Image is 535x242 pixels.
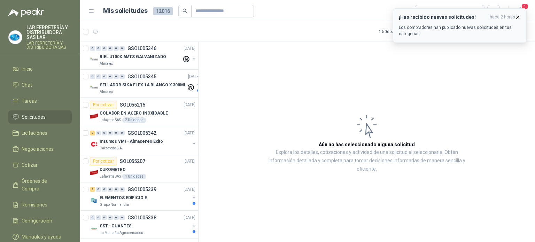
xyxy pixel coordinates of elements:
[100,54,166,60] p: RIEL U100X 6MTS GALVANIZADO
[22,129,47,137] span: Licitaciones
[90,185,197,208] a: 2 0 0 0 0 0 GSOL005339[DATE] Company LogoELEMENTOS EDIFICIO EGrupo Normandía
[100,195,147,201] p: ELEMENTOS EDIFICIO E
[22,161,38,169] span: Cotizar
[127,74,156,79] p: GSOL005345
[90,55,98,64] img: Company Logo
[90,74,95,79] div: 0
[22,177,65,193] span: Órdenes de Compra
[184,45,195,52] p: [DATE]
[90,112,98,120] img: Company Logo
[114,215,119,220] div: 0
[490,14,515,20] span: hace 2 horas
[100,166,126,173] p: DUROMETRO
[90,129,197,151] a: 3 0 0 0 0 0 GSOL005342[DATE] Company LogoInsumos VMI - Almacenes ExitoCalzatodo S.A.
[80,154,198,182] a: Por cotizarSOL055207[DATE] Company LogoDUROMETROLafayette SAS1 Unidades
[22,145,54,153] span: Negociaciones
[80,98,198,126] a: Por cotizarSOL055215[DATE] Company LogoCOLADOR EN ACERO INOXIDABLELafayette SAS2 Unidades
[100,110,168,117] p: COLADOR EN ACERO INOXIDABLE
[90,131,95,135] div: 3
[188,73,200,80] p: [DATE]
[8,8,44,17] img: Logo peakr
[184,158,195,165] p: [DATE]
[90,196,98,205] img: Company Logo
[90,140,98,148] img: Company Logo
[100,230,143,236] p: La Montaña Agromercados
[184,186,195,193] p: [DATE]
[102,46,107,51] div: 0
[90,84,98,92] img: Company Logo
[96,46,101,51] div: 0
[100,82,186,88] p: SELLADOR SIKA FLEX 1A BLANCO X 300ML
[96,131,101,135] div: 0
[419,7,434,15] div: Todas
[399,24,521,37] p: Los compradores han publicado nuevas solicitudes en tus categorías.
[108,131,113,135] div: 0
[9,31,22,44] img: Company Logo
[90,101,117,109] div: Por cotizar
[8,110,72,124] a: Solicitudes
[22,97,37,105] span: Tareas
[184,214,195,221] p: [DATE]
[127,187,156,192] p: GSOL005339
[102,74,107,79] div: 0
[8,198,72,211] a: Remisiones
[268,148,465,173] p: Explora los detalles, cotizaciones y actividad de una solicitud al seleccionarla. Obtén informaci...
[114,74,119,79] div: 0
[90,46,95,51] div: 0
[102,187,107,192] div: 0
[26,25,72,40] p: LAR FERRETERÍA Y DISTRIBUIDORA SAS LAR
[114,46,119,51] div: 0
[153,7,173,15] span: 12016
[96,74,101,79] div: 0
[100,146,123,151] p: Calzatodo S.A.
[90,213,197,236] a: 0 0 0 0 0 0 GSOL005338[DATE] Company LogoSST - GUANTESLa Montaña Agromercados
[100,117,121,123] p: Lafayette SAS
[119,187,125,192] div: 0
[102,215,107,220] div: 0
[26,41,72,49] p: LAR FERRETERÍA Y DISTRIBUIDORA SAS
[22,217,52,225] span: Configuración
[8,78,72,92] a: Chat
[114,131,119,135] div: 0
[103,6,148,16] h1: Mis solicitudes
[127,131,156,135] p: GSOL005342
[122,117,146,123] div: 2 Unidades
[127,46,156,51] p: GSOL005346
[120,159,145,164] p: SOL055207
[108,46,113,51] div: 0
[22,113,46,121] span: Solicitudes
[393,8,527,43] button: ¡Has recibido nuevas solicitudes!hace 2 horas Los compradores han publicado nuevas solicitudes en...
[114,187,119,192] div: 0
[184,102,195,108] p: [DATE]
[90,187,95,192] div: 2
[90,225,98,233] img: Company Logo
[100,202,129,208] p: Grupo Normandía
[90,157,117,165] div: Por cotizar
[100,138,163,145] p: Insumos VMI - Almacenes Exito
[184,130,195,136] p: [DATE]
[90,44,197,67] a: 0 0 0 0 0 0 GSOL005346[DATE] Company LogoRIEL U100X 6MTS GALVANIZADOAlmatec
[22,65,33,73] span: Inicio
[22,81,32,89] span: Chat
[90,168,98,177] img: Company Logo
[127,215,156,220] p: GSOL005338
[22,201,47,209] span: Remisiones
[108,187,113,192] div: 0
[90,72,201,95] a: 0 0 0 0 0 0 GSOL005345[DATE] Company LogoSELLADOR SIKA FLEX 1A BLANCO X 300MLAlmatec
[379,26,424,37] div: 1 - 50 de 7046
[102,131,107,135] div: 0
[119,46,125,51] div: 0
[100,174,121,179] p: Lafayette SAS
[22,233,61,241] span: Manuales y ayuda
[8,214,72,227] a: Configuración
[8,94,72,108] a: Tareas
[8,126,72,140] a: Licitaciones
[96,215,101,220] div: 0
[514,5,527,17] button: 1
[96,187,101,192] div: 0
[108,74,113,79] div: 0
[122,174,146,179] div: 1 Unidades
[8,142,72,156] a: Negociaciones
[90,215,95,220] div: 0
[120,102,145,107] p: SOL055215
